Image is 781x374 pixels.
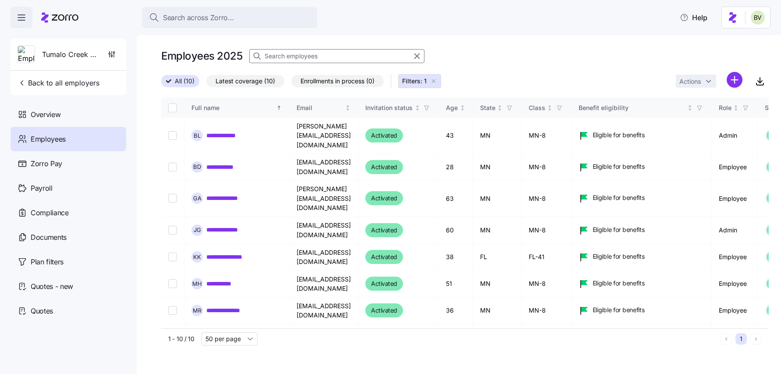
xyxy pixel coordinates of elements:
span: Enrollments in process (0) [300,75,375,87]
td: [PERSON_NAME][EMAIL_ADDRESS][DOMAIN_NAME] [290,118,358,154]
span: Eligible for benefits [593,252,645,261]
div: Not sorted [459,105,466,111]
span: Activated [371,130,397,141]
span: Documents [31,232,67,243]
input: Select record 3 [168,194,177,203]
div: Not sorted [733,105,739,111]
td: [EMAIL_ADDRESS][DOMAIN_NAME] [290,244,358,271]
td: MN [473,181,522,217]
td: 48 [439,324,473,351]
td: 28 [439,154,473,181]
span: Eligible for benefits [593,131,645,139]
td: Admin [712,217,758,244]
span: Quotes [31,306,53,317]
div: Benefit eligibility [579,103,686,113]
div: Role [719,103,732,113]
span: 1 - 10 / 10 [168,335,194,343]
span: Employees [31,134,66,145]
span: M R [193,308,201,313]
span: Eligible for benefits [593,225,645,234]
a: Quotes [11,299,126,323]
span: Zorro Pay [31,158,62,169]
th: Benefit eligibilityNot sorted [572,98,712,118]
button: Actions [676,75,716,88]
span: Overview [31,109,60,120]
input: Select record 7 [168,306,177,315]
td: MN [473,118,522,154]
span: Plan filters [31,256,64,267]
span: Activated [371,225,397,235]
div: Email [297,103,343,113]
div: Not sorted [497,105,503,111]
td: Employee [712,271,758,297]
button: Filters: 1 [398,74,441,88]
div: Full name [191,103,275,113]
span: Back to all employers [18,78,99,88]
div: Sorted ascending [276,105,282,111]
a: Employees [11,127,126,151]
a: Zorro Pay [11,151,126,176]
input: Select record 4 [168,226,177,235]
div: Not sorted [547,105,553,111]
td: [EMAIL_ADDRESS][DOMAIN_NAME] [290,217,358,244]
td: MN-8 [522,118,572,154]
span: B L [194,133,201,139]
td: [PERSON_NAME][EMAIL_ADDRESS][DOMAIN_NAME] [290,181,358,217]
td: 51 [439,271,473,297]
span: Compliance [31,207,69,218]
a: Plan filters [11,249,126,274]
span: B D [193,164,201,170]
span: Eligible for benefits [593,193,645,202]
td: Employee [712,181,758,217]
td: 43 [439,118,473,154]
td: [EMAIL_ADDRESS][DOMAIN_NAME] [290,154,358,181]
th: Invitation statusNot sorted [358,98,439,118]
th: EmailNot sorted [290,98,358,118]
td: Employee [712,154,758,181]
button: Search across Zorro... [142,7,317,28]
td: 63 [439,181,473,217]
span: Activated [371,162,397,172]
input: Select record 6 [168,279,177,288]
td: MN [473,154,522,181]
span: Activated [371,305,397,316]
a: Quotes - new [11,274,126,299]
h1: Employees 2025 [161,49,242,63]
button: Previous page [721,333,732,345]
span: Latest coverage (10) [216,75,275,87]
td: FL [473,244,522,271]
input: Select record 2 [168,163,177,171]
img: Employer logo [18,46,35,64]
span: All (10) [175,75,194,87]
span: K K [193,254,201,260]
span: Tumalo Creek Transportation [42,49,97,60]
td: Employee [712,297,758,324]
td: MN-8 [522,271,572,297]
td: 60 [439,217,473,244]
span: Help [680,12,707,23]
td: Admin [712,118,758,154]
span: Activated [371,252,397,262]
th: ClassNot sorted [522,98,572,118]
td: MN [473,271,522,297]
td: 38 [439,244,473,271]
div: Not sorted [345,105,351,111]
th: AgeNot sorted [439,98,473,118]
td: MN [473,297,522,324]
a: Payroll [11,176,126,200]
span: Search across Zorro... [163,12,234,23]
div: Not sorted [687,105,693,111]
td: MN-8 [522,297,572,324]
div: Invitation status [365,103,413,113]
span: Quotes - new [31,281,73,292]
div: Class [529,103,545,113]
span: M H [192,281,202,287]
span: Payroll [31,183,53,194]
span: J G [194,227,201,233]
img: 676487ef2089eb4995defdc85707b4f5 [751,11,765,25]
a: Overview [11,102,126,127]
td: 36 [439,297,473,324]
span: Eligible for benefits [593,306,645,314]
span: G A [193,196,201,201]
div: Not sorted [414,105,421,111]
